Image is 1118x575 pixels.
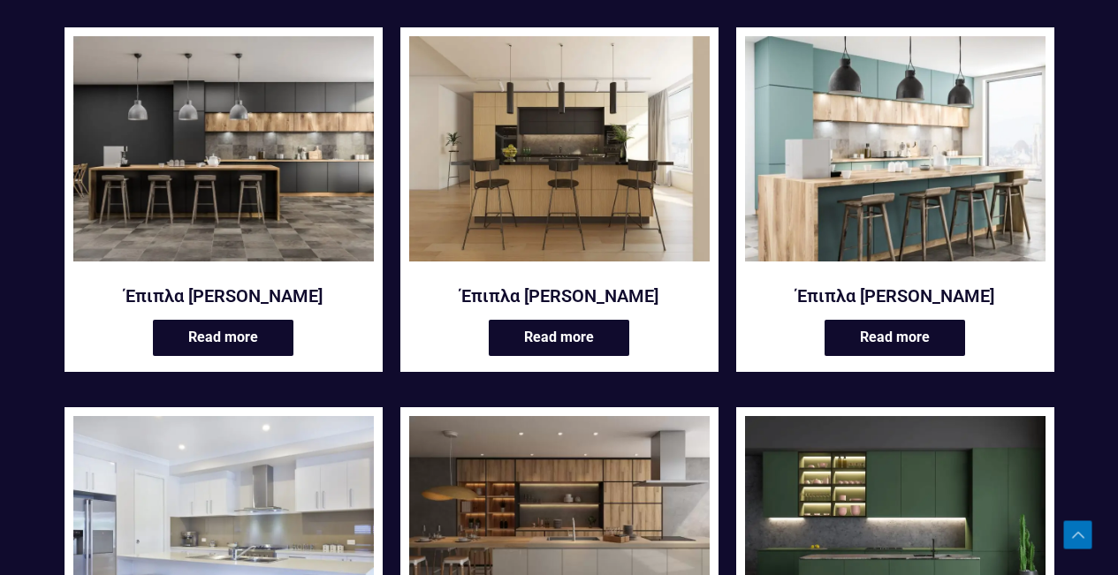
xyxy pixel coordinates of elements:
a: Read more about “Έπιπλα κουζίνας Beibu” [825,320,965,356]
a: CUSTOM-ΕΠΙΠΛΑ-ΚΟΥΖΙΝΑΣ-BEIBU-ΣΕ-ΠΡΑΣΙΝΟ-ΧΡΩΜΑ-ΜΕ-ΞΥΛΟ [745,36,1046,273]
a: Anakena κουζίνα [73,36,374,273]
a: Arashi κουζίνα [409,36,710,273]
a: Έπιπλα [PERSON_NAME] [73,284,374,307]
a: Έπιπλα [PERSON_NAME] [409,284,710,307]
a: Έπιπλα [PERSON_NAME] [745,284,1046,307]
a: Read more about “Έπιπλα κουζίνας Anakena” [153,320,293,356]
a: Read more about “Έπιπλα κουζίνας Arashi” [489,320,629,356]
img: Μοντέρνα έπιπλα κουζίνας Anakena [73,36,374,261]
